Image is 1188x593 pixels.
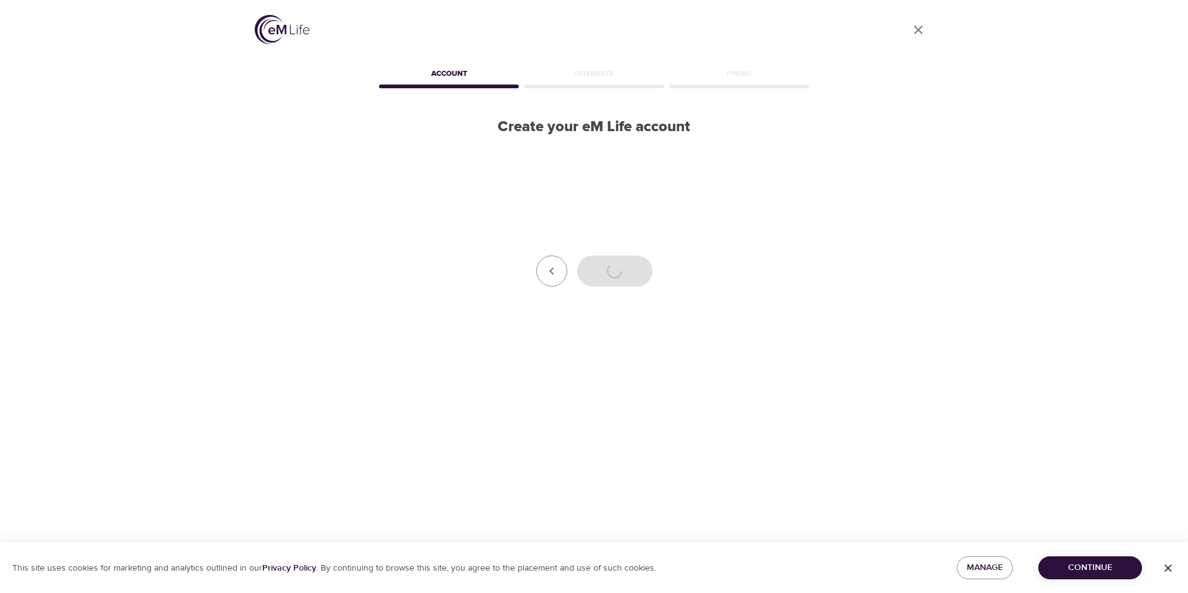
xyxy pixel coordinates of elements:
[967,560,1003,576] span: Manage
[903,15,933,45] a: close
[377,118,811,136] h2: Create your eM Life account
[957,556,1013,579] button: Manage
[255,15,309,44] img: logo
[1048,560,1132,576] span: Continue
[1038,556,1142,579] button: Continue
[262,563,316,574] a: Privacy Policy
